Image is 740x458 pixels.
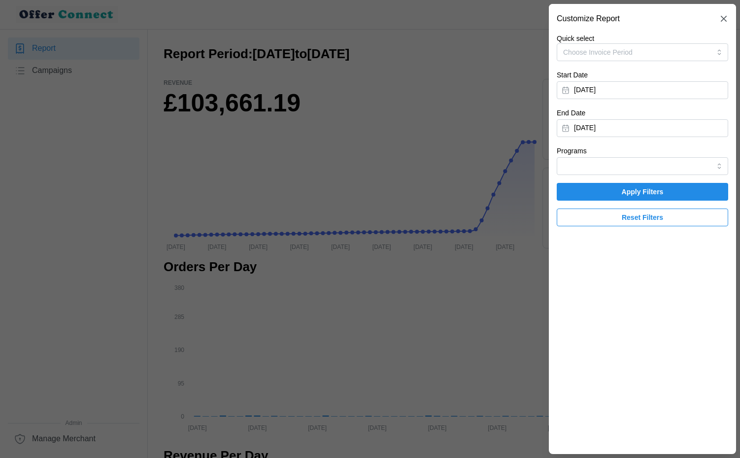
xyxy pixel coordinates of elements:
p: Quick select [557,34,728,43]
span: Choose Invoice Period [563,48,633,56]
button: Reset Filters [557,209,728,226]
button: Apply Filters [557,183,728,201]
button: [DATE] [557,81,728,99]
label: Start Date [557,70,588,81]
span: Apply Filters [622,183,664,200]
label: Programs [557,146,587,157]
h2: Customize Report [557,15,620,23]
span: Reset Filters [622,209,663,226]
label: End Date [557,108,585,119]
button: [DATE] [557,119,728,137]
button: Choose Invoice Period [557,43,728,61]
